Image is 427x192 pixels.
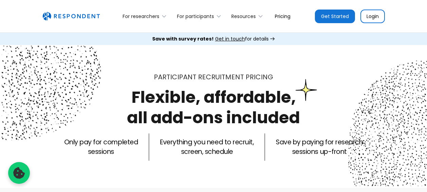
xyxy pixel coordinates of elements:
p: Only pay for completed sessions [64,138,138,157]
span: Get in touch [215,35,245,42]
h1: Flexible, affordable, all add-ons included [127,86,300,129]
a: Login [360,10,385,23]
img: Untitled UI logotext [42,12,100,21]
div: for details [152,35,269,42]
div: Resources [231,13,256,20]
span: PRICING [246,72,273,82]
a: Get Started [315,10,355,23]
a: Pricing [269,8,296,24]
div: For participants [177,13,214,20]
div: For researchers [119,8,173,24]
p: Everything you need to recruit, screen, schedule [160,138,254,157]
span: Participant recruitment [154,72,244,82]
a: home [42,12,100,21]
div: For participants [173,8,227,24]
p: Save by paying for research sessions up-front [276,138,363,157]
div: Resources [228,8,269,24]
strong: Save with survey rates! [152,35,214,42]
div: For researchers [123,13,159,20]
